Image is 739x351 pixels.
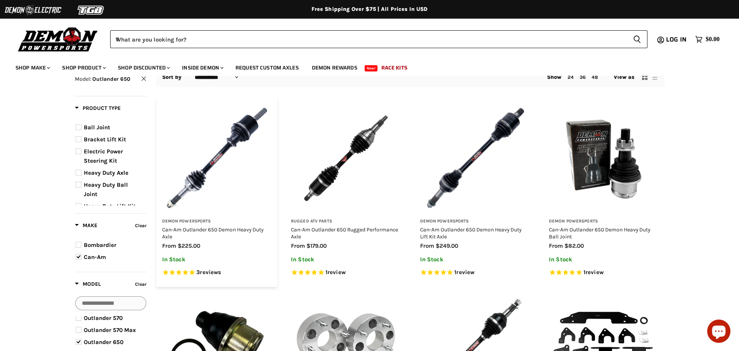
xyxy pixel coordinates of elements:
[547,74,562,80] span: Show
[376,60,413,76] a: Race Kits
[84,124,110,131] span: Ball Joint
[705,320,733,345] inbox-online-store-chat: Shopify online store chat
[691,34,723,45] a: $0.00
[84,254,106,261] span: Can-Am
[436,242,458,249] span: $249.00
[327,269,346,276] span: review
[641,73,649,81] button: grid view
[162,226,263,240] a: Can-Am Outlander 650 Demon Heavy Duty Axle
[456,269,474,276] span: review
[549,242,563,249] span: from
[133,280,147,290] button: Clear filter by Model
[627,30,647,48] button: Search
[75,75,147,85] button: Clear filter by Model Outlander 650
[291,226,398,240] a: Can-Am Outlander 650 Rugged Performance Axle
[162,256,272,263] p: In Stock
[291,219,401,224] h3: Rugged ATV Parts
[585,269,604,276] span: review
[75,280,101,290] button: Filter by Model
[162,242,176,249] span: from
[325,269,346,276] span: 1 reviews
[549,103,659,213] img: Can-Am Outlander 650 Demon Heavy Duty Ball Joint
[10,57,718,76] ul: Main menu
[614,74,635,80] span: View as
[420,256,530,263] p: In Stock
[4,3,62,17] img: Demon Electric Logo 2
[663,36,691,43] a: Log in
[16,25,100,53] img: Demon Powersports
[200,269,221,276] span: reviews
[365,65,378,71] span: New!
[420,219,530,224] h3: Demon Powersports
[110,30,647,48] form: Product
[592,74,598,80] a: 48
[75,76,91,82] span: Model:
[84,339,123,346] span: Outlander 650
[112,60,175,76] a: Shop Discounted
[110,30,627,48] input: When autocomplete results are available use up and down arrows to review and enter to select
[420,242,434,249] span: from
[420,269,530,277] span: Rated 5.0 out of 5 stars 1 reviews
[564,242,584,249] span: $82.00
[75,296,146,310] input: Search Options
[651,73,659,81] button: list view
[291,256,401,263] p: In Stock
[306,60,363,76] a: Demon Rewards
[549,269,659,277] span: Rated 5.0 out of 5 stars 1 reviews
[162,269,272,277] span: Rated 5.0 out of 5 stars 3 reviews
[230,60,305,76] a: Request Custom Axles
[84,136,126,143] span: Bracket Lift Kit
[75,222,97,231] button: Filter by Make
[56,60,111,76] a: Shop Product
[291,242,305,249] span: from
[84,203,136,219] span: Heavy Duty Lift Kit Axle
[84,327,136,334] span: Outlander 570 Max
[162,74,182,80] label: Sort by
[291,269,401,277] span: Rated 5.0 out of 5 stars 1 reviews
[92,76,130,82] span: Outlander 650
[583,269,604,276] span: 1 reviews
[84,181,128,198] span: Heavy Duty Ball Joint
[59,6,680,13] div: Free Shipping Over $75 | All Prices In USD
[706,36,720,43] span: $0.00
[84,315,123,321] span: Outlander 570
[666,35,687,44] span: Log in
[75,105,121,111] span: Product Type
[162,219,272,224] h3: Demon Powersports
[291,103,401,213] img: Can-Am Outlander 650 Rugged Performance Axle
[84,242,116,248] span: Bombardier
[133,221,147,232] button: Clear filter by Make
[75,222,97,229] span: Make
[420,226,521,240] a: Can-Am Outlander 650 Demon Heavy Duty Lift Kit Axle
[580,74,586,80] a: 36
[156,68,665,87] nav: Collection utilities
[176,60,228,76] a: Inside Demon
[178,242,200,249] span: $225.00
[549,219,659,224] h3: Demon Powersports
[420,103,530,213] img: Can-Am Outlander 650 Demon Heavy Duty Lift Kit Axle
[549,226,650,240] a: Can-Am Outlander 650 Demon Heavy Duty Ball Joint
[84,148,123,164] span: Electric Power Steering Kit
[568,74,574,80] a: 24
[84,169,128,176] span: Heavy Duty Axle
[75,281,101,287] span: Model
[196,269,221,276] span: 3 reviews
[549,256,659,263] p: In Stock
[10,60,55,76] a: Shop Make
[454,269,474,276] span: 1 reviews
[162,103,272,213] img: Can-Am Outlander 650 Demon Heavy Duty Axle
[62,3,120,17] img: TGB Logo 2
[75,104,121,114] button: Filter by Product Type
[306,242,327,249] span: $179.00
